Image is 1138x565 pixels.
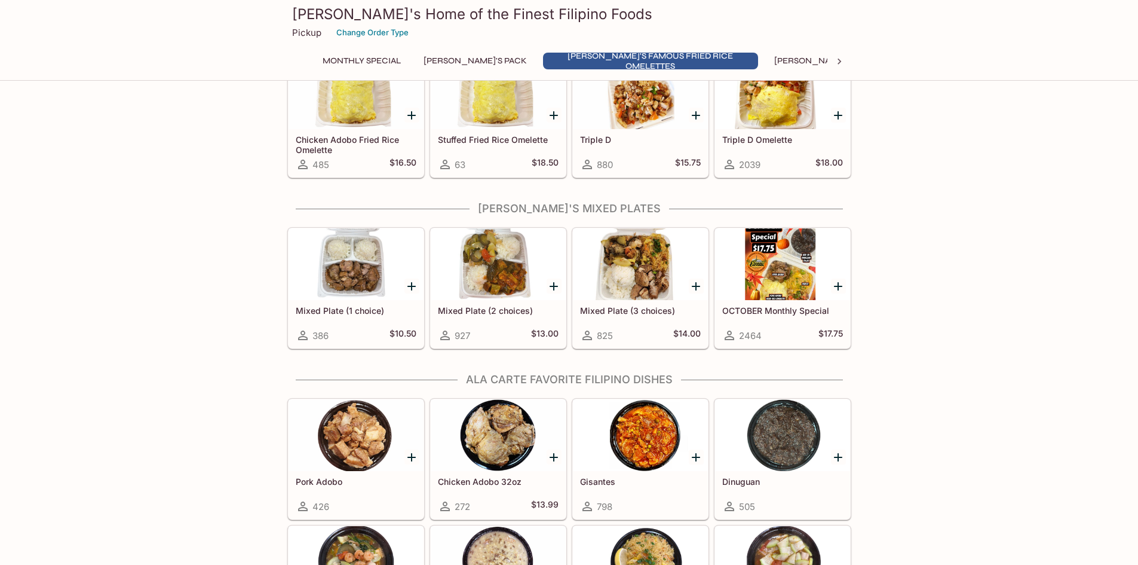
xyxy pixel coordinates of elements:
h4: Ala Carte Favorite Filipino Dishes [287,373,851,386]
a: Gisantes798 [572,399,708,520]
div: Dinuguan [715,399,850,471]
span: 386 [312,330,329,341]
div: Pork Adobo [289,399,424,471]
span: 880 [597,159,613,170]
span: 2039 [739,159,760,170]
button: Monthly Special [316,53,407,69]
h5: $17.75 [818,328,843,343]
a: Pork Adobo426 [288,399,424,520]
h5: Mixed Plate (3 choices) [580,306,701,316]
button: [PERSON_NAME]'s Pack [417,53,533,69]
h5: Gisantes [580,477,701,487]
h5: $10.50 [389,328,416,343]
h3: [PERSON_NAME]'s Home of the Finest Filipino Foods [292,5,846,23]
h5: Triple D [580,135,701,145]
h5: $18.00 [815,157,843,172]
h5: Mixed Plate (1 choice) [296,306,416,316]
button: Add Chicken Adobo Fried Rice Omelette [404,108,419,123]
span: 426 [312,501,329,512]
span: 927 [455,330,470,341]
h5: $15.75 [675,157,701,172]
div: Gisantes [573,399,708,471]
p: Pickup [292,27,321,38]
h5: Chicken Adobo 32oz [438,477,559,487]
h5: Chicken Adobo Fried Rice Omelette [296,135,416,154]
button: Add Pork Adobo [404,450,419,465]
a: Stuffed Fried Rice Omelette63$18.50 [430,57,566,178]
div: Mixed Plate (1 choice) [289,228,424,300]
button: Add Stuffed Fried Rice Omelette [547,108,562,123]
h5: Mixed Plate (2 choices) [438,306,559,316]
div: Mixed Plate (3 choices) [573,228,708,300]
h5: $13.99 [531,499,559,514]
div: Triple D [573,57,708,129]
a: Chicken Adobo Fried Rice Omelette485$16.50 [288,57,424,178]
button: Add Triple D [689,108,704,123]
h5: Pork Adobo [296,477,416,487]
span: 63 [455,159,465,170]
button: Add Mixed Plate (1 choice) [404,279,419,294]
a: OCTOBER Monthly Special2464$17.75 [714,228,851,349]
a: Dinuguan505 [714,399,851,520]
div: Stuffed Fried Rice Omelette [431,57,566,129]
span: 272 [455,501,470,512]
a: Chicken Adobo 32oz272$13.99 [430,399,566,520]
h5: $16.50 [389,157,416,172]
a: Mixed Plate (2 choices)927$13.00 [430,228,566,349]
a: Mixed Plate (3 choices)825$14.00 [572,228,708,349]
div: Mixed Plate (2 choices) [431,228,566,300]
div: OCTOBER Monthly Special [715,228,850,300]
span: 485 [312,159,329,170]
button: [PERSON_NAME]'s Famous Fried Rice Omelettes [543,53,758,69]
span: 825 [597,330,613,341]
button: Add OCTOBER Monthly Special [831,279,846,294]
a: Triple D Omelette2039$18.00 [714,57,851,178]
a: Mixed Plate (1 choice)386$10.50 [288,228,424,349]
span: 798 [597,501,612,512]
button: [PERSON_NAME]'s Mixed Plates [768,53,920,69]
h5: $13.00 [531,328,559,343]
button: Add Dinuguan [831,450,846,465]
h5: $18.50 [532,157,559,172]
span: 505 [739,501,755,512]
button: Add Chicken Adobo 32oz [547,450,562,465]
h5: Dinuguan [722,477,843,487]
h5: Stuffed Fried Rice Omelette [438,135,559,145]
a: Triple D880$15.75 [572,57,708,178]
h5: $14.00 [673,328,701,343]
h5: OCTOBER Monthly Special [722,306,843,316]
span: 2464 [739,330,762,341]
button: Add Mixed Plate (3 choices) [689,279,704,294]
div: Triple D Omelette [715,57,850,129]
button: Change Order Type [331,23,414,42]
button: Add Gisantes [689,450,704,465]
h5: Triple D Omelette [722,135,843,145]
div: Chicken Adobo 32oz [431,399,566,471]
div: Chicken Adobo Fried Rice Omelette [289,57,424,129]
h4: [PERSON_NAME]'s Mixed Plates [287,202,851,215]
button: Add Mixed Plate (2 choices) [547,279,562,294]
button: Add Triple D Omelette [831,108,846,123]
